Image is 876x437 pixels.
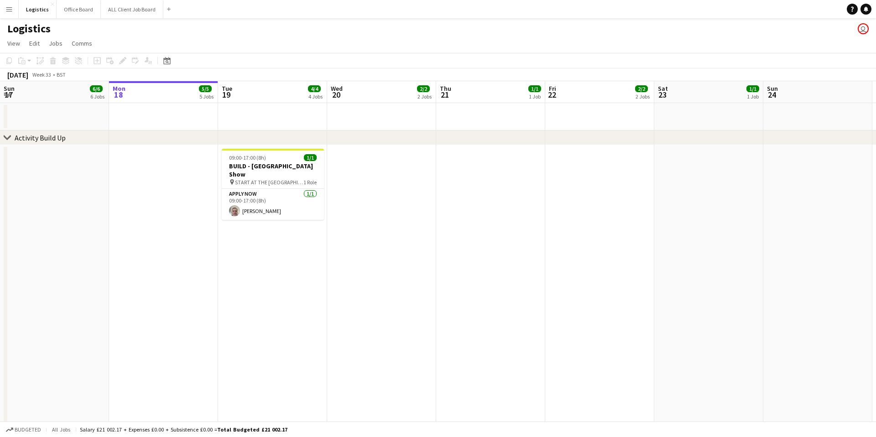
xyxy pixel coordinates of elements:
div: 6 Jobs [90,93,104,100]
span: Thu [440,84,451,93]
span: 22 [547,89,556,100]
div: 2 Jobs [636,93,650,100]
span: Wed [331,84,343,93]
span: 5/5 [199,85,212,92]
app-user-avatar: Julie Renhard Gray [858,23,869,34]
span: Week 33 [30,71,53,78]
app-job-card: 09:00-17:00 (8h)1/1BUILD - [GEOGRAPHIC_DATA] Show START AT THE [GEOGRAPHIC_DATA]1 RoleAPPLY NOW1/... [222,149,324,220]
span: Comms [72,39,92,47]
span: Sat [658,84,668,93]
div: 5 Jobs [199,93,214,100]
span: 1/1 [304,154,317,161]
a: Jobs [45,37,66,49]
a: Comms [68,37,96,49]
span: Budgeted [15,427,41,433]
span: All jobs [50,426,72,433]
div: Activity Build Up [15,133,66,142]
div: [DATE] [7,70,28,79]
span: Sun [767,84,778,93]
button: Budgeted [5,425,42,435]
h3: BUILD - [GEOGRAPHIC_DATA] Show [222,162,324,178]
div: 1 Job [747,93,759,100]
span: 1 Role [303,179,317,186]
div: 2 Jobs [417,93,432,100]
span: 6/6 [90,85,103,92]
div: 1 Job [529,93,541,100]
span: 1/1 [746,85,759,92]
span: 21 [438,89,451,100]
span: View [7,39,20,47]
span: Tue [222,84,232,93]
span: Total Budgeted £21 002.17 [217,426,287,433]
span: 17 [2,89,15,100]
span: 19 [220,89,232,100]
button: ALL Client Job Board [101,0,163,18]
span: Fri [549,84,556,93]
a: Edit [26,37,43,49]
div: BST [57,71,66,78]
span: 18 [111,89,125,100]
span: 4/4 [308,85,321,92]
span: Jobs [49,39,63,47]
app-card-role: APPLY NOW1/109:00-17:00 (8h)[PERSON_NAME] [222,189,324,220]
span: 23 [657,89,668,100]
a: View [4,37,24,49]
span: 20 [329,89,343,100]
span: 2/2 [635,85,648,92]
span: 2/2 [417,85,430,92]
button: Office Board [57,0,101,18]
button: Logistics [19,0,57,18]
span: Mon [113,84,125,93]
h1: Logistics [7,22,51,36]
div: 4 Jobs [308,93,323,100]
div: Salary £21 002.17 + Expenses £0.00 + Subsistence £0.00 = [80,426,287,433]
span: 24 [766,89,778,100]
span: Edit [29,39,40,47]
span: START AT THE [GEOGRAPHIC_DATA] [235,179,303,186]
span: 1/1 [528,85,541,92]
span: Sun [4,84,15,93]
span: 09:00-17:00 (8h) [229,154,266,161]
